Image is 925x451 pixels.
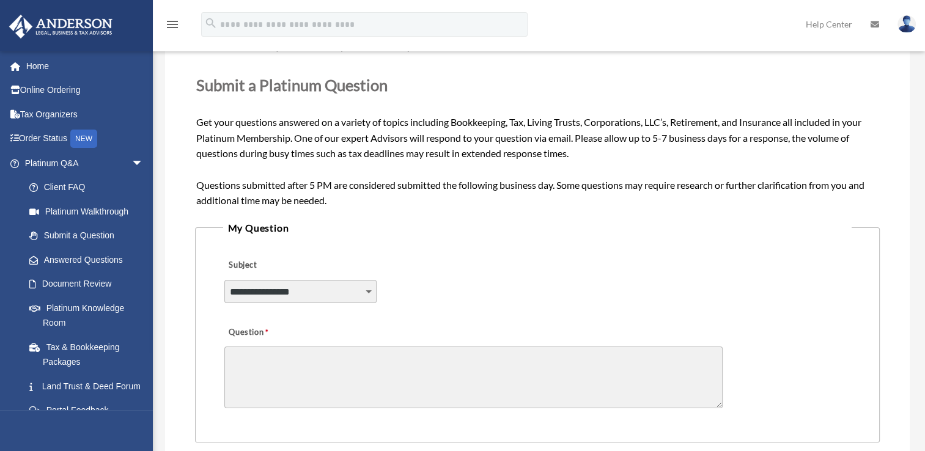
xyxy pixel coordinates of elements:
[17,398,162,423] a: Portal Feedback
[9,151,162,175] a: Platinum Q&Aarrow_drop_down
[9,127,162,152] a: Order StatusNEW
[17,374,162,398] a: Land Trust & Deed Forum
[131,151,156,176] span: arrow_drop_down
[9,78,162,103] a: Online Ordering
[224,324,319,341] label: Question
[897,15,916,33] img: User Pic
[223,219,852,237] legend: My Question
[196,76,388,94] span: Submit a Platinum Question
[17,248,162,272] a: Answered Questions
[17,224,156,248] a: Submit a Question
[17,335,162,374] a: Tax & Bookkeeping Packages
[204,16,218,30] i: search
[17,199,162,224] a: Platinum Walkthrough
[17,175,162,200] a: Client FAQ
[165,21,180,32] a: menu
[70,130,97,148] div: NEW
[17,296,162,335] a: Platinum Knowledge Room
[165,17,180,32] i: menu
[17,272,162,296] a: Document Review
[9,102,162,127] a: Tax Organizers
[6,15,116,38] img: Anderson Advisors Platinum Portal
[9,54,162,78] a: Home
[224,257,341,274] label: Subject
